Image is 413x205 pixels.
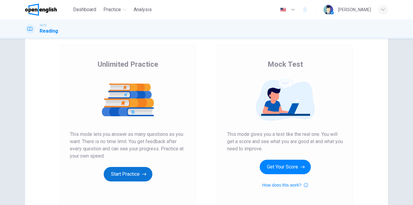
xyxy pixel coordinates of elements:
img: OpenEnglish logo [25,4,57,16]
span: This mode gives you a test like the real one. You will get a score and see what you are good at a... [227,131,343,152]
button: Practice [101,4,129,15]
h1: Reading [40,27,58,35]
button: How does this work? [262,181,308,189]
span: Mock Test [268,59,303,69]
span: IELTS [40,23,47,27]
span: Unlimited Practice [98,59,158,69]
img: en [279,8,287,12]
img: Profile picture [324,5,333,14]
button: Get Your Score [260,160,311,174]
a: OpenEnglish logo [25,4,71,16]
div: [PERSON_NAME] [338,6,371,13]
span: Dashboard [73,6,96,13]
span: Practice [103,6,121,13]
button: Start Practice [104,167,152,181]
button: Dashboard [71,4,99,15]
button: Analysis [131,4,154,15]
span: Analysis [134,6,152,13]
span: This mode lets you answer as many questions as you want. There is no time limit. You get feedback... [70,131,186,160]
